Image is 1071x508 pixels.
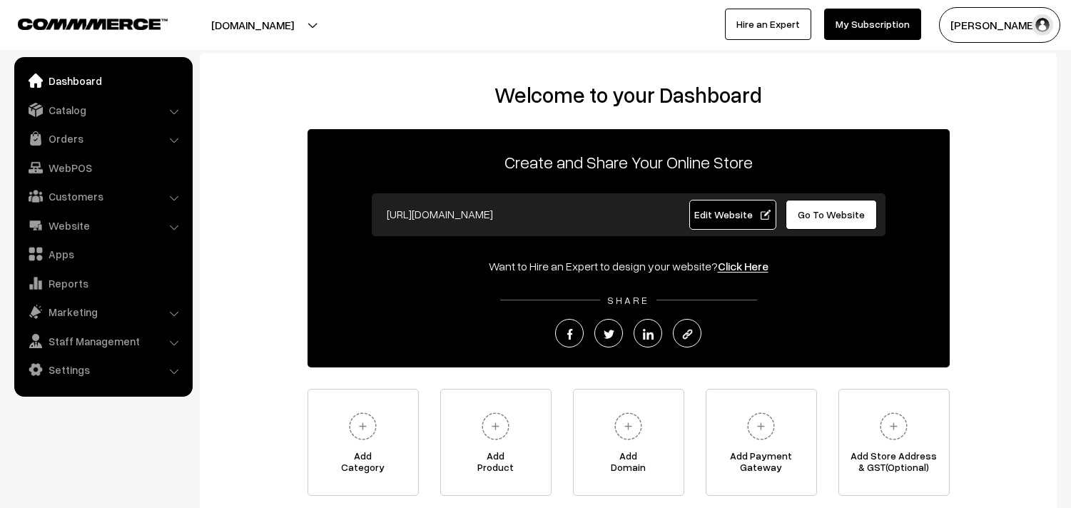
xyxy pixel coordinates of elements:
a: Website [18,213,188,238]
span: Go To Website [798,208,865,220]
a: Edit Website [689,200,776,230]
a: My Subscription [824,9,921,40]
span: Add Category [308,450,418,479]
a: Add PaymentGateway [706,389,817,496]
a: COMMMERCE [18,14,143,31]
img: plus.svg [476,407,515,446]
a: WebPOS [18,155,188,181]
a: Catalog [18,97,188,123]
img: plus.svg [741,407,781,446]
a: AddProduct [440,389,552,496]
a: AddCategory [308,389,419,496]
h2: Welcome to your Dashboard [214,82,1042,108]
span: Add Domain [574,450,684,479]
a: Click Here [718,259,768,273]
span: SHARE [600,294,656,306]
span: Add Product [441,450,551,479]
img: COMMMERCE [18,19,168,29]
a: Go To Website [786,200,878,230]
button: [PERSON_NAME] [939,7,1060,43]
a: Settings [18,357,188,382]
button: [DOMAIN_NAME] [161,7,344,43]
a: Orders [18,126,188,151]
a: Marketing [18,299,188,325]
img: user [1032,14,1053,36]
a: Hire an Expert [725,9,811,40]
a: AddDomain [573,389,684,496]
a: Add Store Address& GST(Optional) [838,389,950,496]
a: Apps [18,241,188,267]
a: Customers [18,183,188,209]
a: Reports [18,270,188,296]
span: Add Payment Gateway [706,450,816,479]
span: Add Store Address & GST(Optional) [839,450,949,479]
div: Want to Hire an Expert to design your website? [308,258,950,275]
img: plus.svg [874,407,913,446]
img: plus.svg [343,407,382,446]
img: plus.svg [609,407,648,446]
span: Edit Website [694,208,771,220]
a: Dashboard [18,68,188,93]
a: Staff Management [18,328,188,354]
p: Create and Share Your Online Store [308,149,950,175]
